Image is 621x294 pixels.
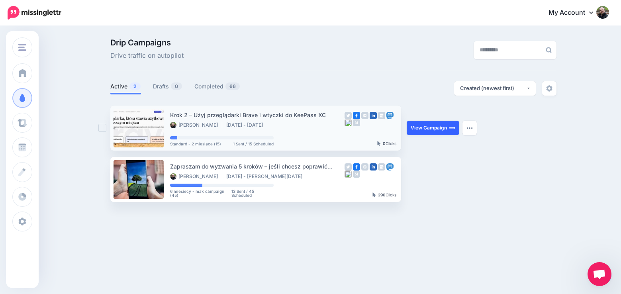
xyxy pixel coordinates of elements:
[353,119,360,126] img: medium-grey-square.png
[546,47,552,53] img: search-grey-6.png
[370,163,377,171] img: linkedin-square.png
[378,112,385,119] img: google_business-grey-square.png
[170,189,231,197] span: 6 miesiecy - max campaign (45)
[170,162,345,171] div: Zapraszam do wyzwania 5 kroków – jeśli chcesz poprawić swoje bezpieczeństwo.
[170,110,345,120] div: Krok 2 – Użyj przeglądarki Brave i wtyczki do KeePass XC
[225,82,240,90] span: 66
[454,81,536,96] button: Created (newest first)
[353,163,360,171] img: facebook-square.png
[345,119,352,126] img: bluesky-square.png
[588,262,611,286] div: Otwarty czat
[386,112,394,119] img: mastodon-square.png
[18,44,26,51] img: menu.png
[231,189,274,197] span: 13 Sent / 45 Scheduled
[377,141,396,146] div: Clicks
[170,142,221,146] span: Standard - 2 miesiace (15)
[345,112,352,119] img: twitter-grey-square.png
[361,163,368,171] img: instagram-grey-square.png
[372,192,376,197] img: pointer-grey-darker.png
[546,85,552,92] img: settings-grey.png
[353,171,360,178] img: medium-grey-square.png
[353,112,360,119] img: facebook-square.png
[460,84,526,92] div: Created (newest first)
[377,141,381,146] img: pointer-grey-darker.png
[383,141,386,146] b: 0
[170,122,222,128] li: [PERSON_NAME]
[407,121,459,135] a: View Campaign
[466,127,473,129] img: dots.png
[372,193,396,198] div: Clicks
[110,82,141,91] a: Active2
[361,112,368,119] img: instagram-grey-square.png
[226,173,306,180] li: [DATE] - [PERSON_NAME][DATE]
[378,163,385,171] img: google_business-grey-square.png
[449,125,455,131] img: arrow-long-right-white.png
[194,82,240,91] a: Completed66
[153,82,182,91] a: Drafts0
[233,142,274,146] span: 1 Sent / 15 Scheduled
[541,3,609,23] a: My Account
[370,112,377,119] img: linkedin-square.png
[8,6,61,20] img: Missinglettr
[345,163,352,171] img: twitter-grey-square.png
[345,171,352,178] img: bluesky-square.png
[129,82,141,90] span: 2
[170,173,222,180] li: [PERSON_NAME]
[110,39,184,47] span: Drip Campaigns
[110,51,184,61] span: Drive traffic on autopilot
[226,122,267,128] li: [DATE] - [DATE]
[386,163,394,171] img: mastodon-square.png
[378,192,386,197] b: 290
[171,82,182,90] span: 0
